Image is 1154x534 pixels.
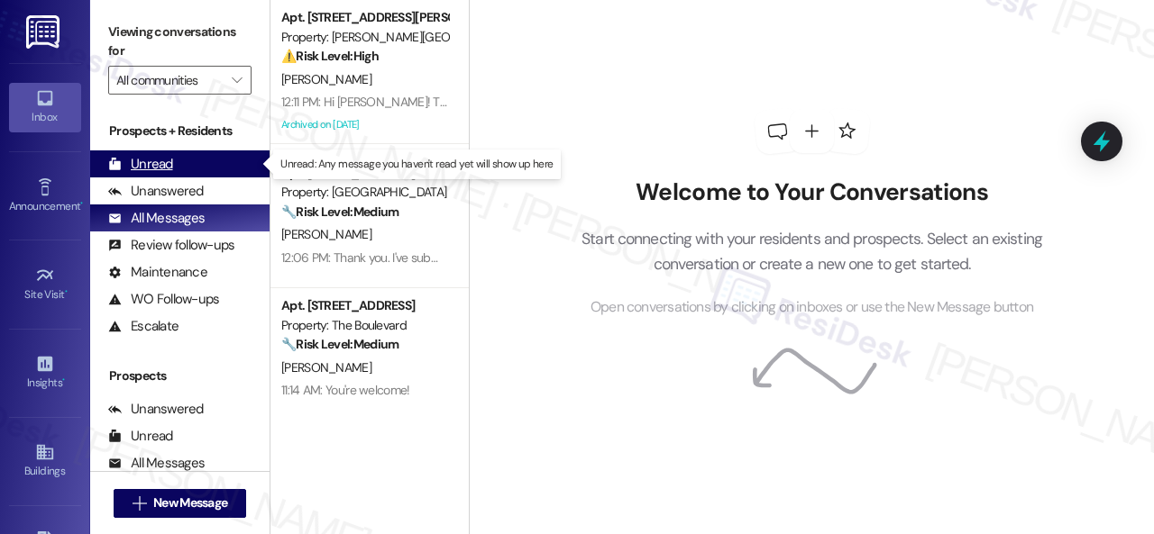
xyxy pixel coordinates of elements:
strong: 🔧 Risk Level: Medium [281,336,398,352]
div: Archived on [DATE] [279,402,450,424]
input: All communities [116,66,223,95]
strong: 🔧 Risk Level: Medium [281,204,398,220]
i:  [232,73,242,87]
button: New Message [114,489,247,518]
div: Apt. [STREET_ADDRESS] [281,296,448,315]
div: Archived on [DATE] [279,113,450,136]
div: Escalate [108,317,179,336]
div: Property: [GEOGRAPHIC_DATA] [281,183,448,202]
label: Viewing conversations for [108,18,252,66]
span: [PERSON_NAME] [281,71,371,87]
div: Unread [108,155,173,174]
div: Property: The Boulevard [281,316,448,335]
div: Maintenance [108,263,207,282]
span: [PERSON_NAME] [281,359,371,376]
img: ResiDesk Logo [26,15,63,49]
div: Review follow-ups [108,236,234,255]
div: 11:14 AM: You're welcome! [281,382,410,398]
span: • [80,197,83,210]
a: Insights • [9,348,81,397]
div: Property: [PERSON_NAME][GEOGRAPHIC_DATA] [281,28,448,47]
span: [PERSON_NAME] [281,226,371,242]
div: Unanswered [108,182,204,201]
p: Unread: Any message you haven't read yet will show up here [280,157,553,172]
div: Prospects [90,367,270,385]
div: All Messages [108,209,205,228]
span: New Message [153,493,227,512]
a: Site Visit • [9,260,81,309]
span: • [62,374,65,386]
div: All Messages [108,454,205,473]
a: Buildings [9,437,81,485]
a: Inbox [9,83,81,131]
div: Prospects + Residents [90,122,270,140]
div: Apt. [STREET_ADDRESS][PERSON_NAME] [281,8,448,27]
div: WO Follow-ups [108,290,219,309]
span: • [65,285,68,298]
span: Open conversations by clicking on inboxes or use the New Message button [591,296,1033,319]
i:  [133,496,146,511]
strong: ⚠️ Risk Level: High [281,48,379,64]
h2: Welcome to Your Conversations [554,178,1070,207]
div: 12:06 PM: Thank you. I've submitted a work order on your behalf and notified the site team. Pleas... [281,249,1090,266]
p: Start connecting with your residents and prospects. Select an existing conversation or create a n... [554,226,1070,277]
div: Unanswered [108,400,204,419]
div: 12:11 PM: Hi [PERSON_NAME]! The site team stated that they will reach out to the parcel pending. ... [281,94,841,110]
div: Unread [108,427,173,446]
